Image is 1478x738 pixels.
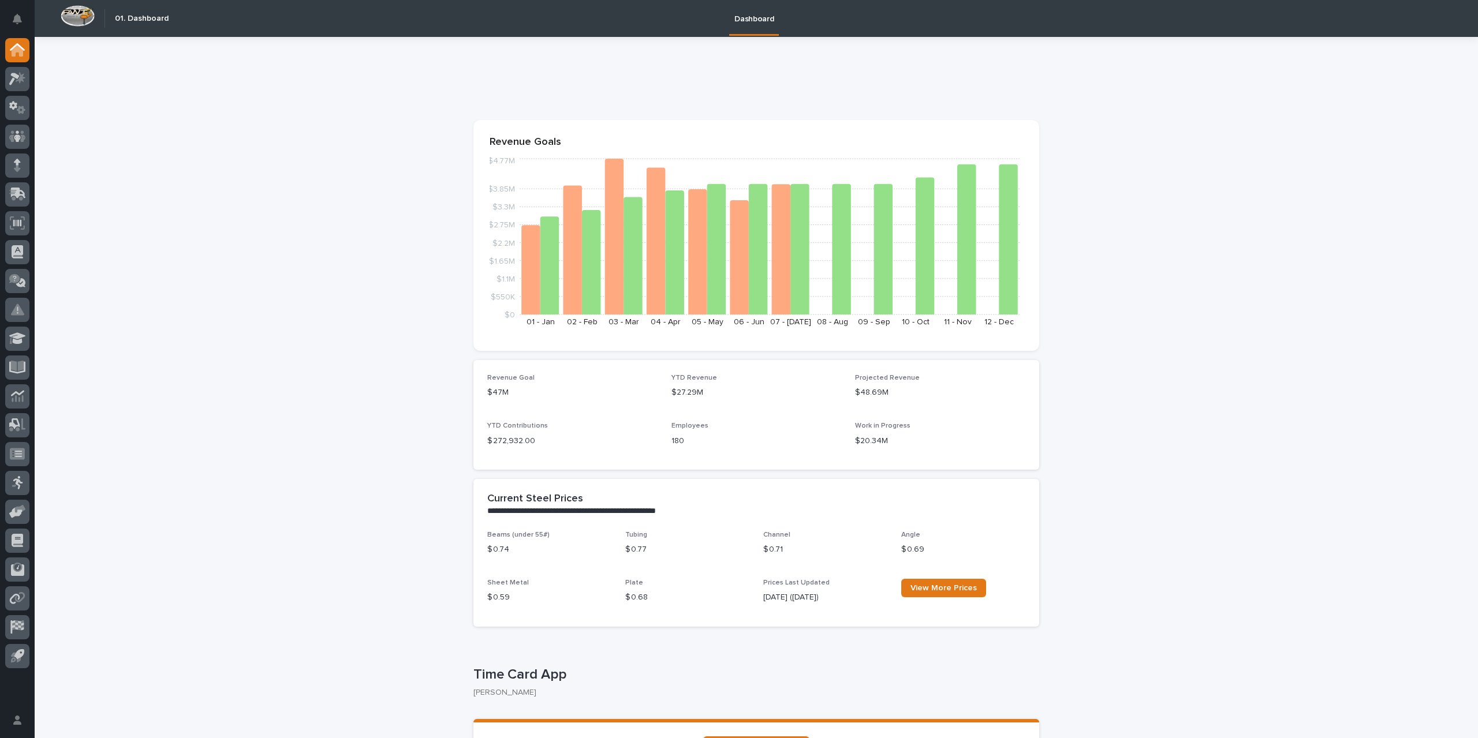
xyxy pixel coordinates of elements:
text: 07 - [DATE] [770,318,811,326]
p: $ 0.69 [901,544,1025,556]
text: 01 - Jan [527,318,555,326]
span: Work in Progress [855,422,910,429]
p: [DATE] ([DATE]) [763,591,887,604]
tspan: $1.1M [497,275,515,283]
p: $48.69M [855,387,1025,399]
p: Revenue Goals [490,136,1023,149]
text: 03 - Mar [609,318,639,326]
tspan: $0 [505,311,515,319]
h2: Current Steel Prices [487,493,583,505]
p: $ 0.59 [487,591,611,604]
text: 08 - Aug [817,318,848,326]
tspan: $3.3M [492,203,515,211]
tspan: $1.65M [489,257,515,265]
tspan: $2.75M [488,221,515,229]
tspan: $550K [491,293,515,301]
p: [PERSON_NAME] [473,688,1030,698]
h2: 01. Dashboard [115,14,169,24]
text: 06 - Jun [734,318,764,326]
tspan: $3.85M [488,185,515,193]
tspan: $4.77M [488,157,515,165]
p: $ 272,932.00 [487,435,658,447]
p: Time Card App [473,666,1035,683]
text: 11 - Nov [944,318,972,326]
span: Plate [625,579,643,586]
span: Angle [901,531,920,538]
p: $ 0.77 [625,544,749,556]
span: YTD Contributions [487,422,548,429]
span: Projected Revenue [855,374,920,381]
span: Employees [671,422,708,429]
p: 180 [671,435,842,447]
p: $ 0.68 [625,591,749,604]
p: $20.34M [855,435,1025,447]
text: 10 - Oct [902,318,930,326]
text: 05 - May [692,318,723,326]
p: $ 0.71 [763,544,887,556]
span: Beams (under 55#) [487,531,550,538]
button: Notifications [5,7,29,31]
span: View More Prices [910,584,977,592]
span: Sheet Metal [487,579,529,586]
div: Notifications [14,14,29,32]
span: Revenue Goal [487,374,535,381]
span: YTD Revenue [671,374,717,381]
text: 02 - Feb [567,318,598,326]
text: 09 - Sep [858,318,890,326]
tspan: $2.2M [492,239,515,247]
p: $47M [487,387,658,399]
p: $ 0.74 [487,544,611,556]
span: Prices Last Updated [763,579,830,586]
span: Channel [763,531,790,538]
a: View More Prices [901,579,986,597]
span: Tubing [625,531,647,538]
text: 12 - Dec [984,318,1014,326]
img: Workspace Logo [61,5,95,27]
text: 04 - Apr [651,318,681,326]
p: $27.29M [671,387,842,399]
